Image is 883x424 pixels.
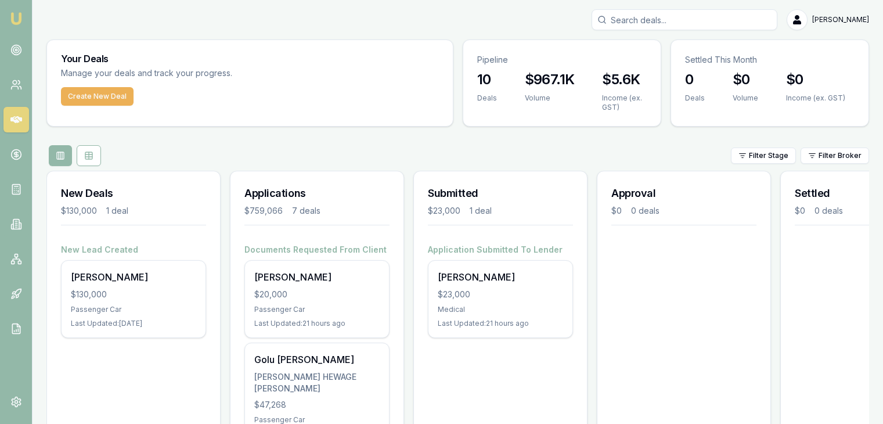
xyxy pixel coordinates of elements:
div: $20,000 [254,289,380,300]
p: Settled This Month [685,54,855,66]
div: Deals [685,94,705,103]
div: $0 [611,205,622,217]
div: 0 deals [814,205,843,217]
h4: New Lead Created [61,244,206,256]
h4: Documents Requested From Client [244,244,390,256]
div: Medical [438,305,563,314]
h3: 0 [685,70,705,89]
span: [PERSON_NAME] [812,15,869,24]
div: Income (ex. GST) [786,94,845,103]
div: Volume [733,94,758,103]
div: Last Updated: 21 hours ago [254,319,380,328]
button: Filter Broker [801,148,869,164]
h3: Submitted [428,185,573,202]
div: $47,268 [254,399,380,411]
div: [PERSON_NAME] [254,270,380,284]
p: Manage your deals and track your progress. [61,67,358,80]
button: Create New Deal [61,87,134,106]
span: Filter Broker [819,151,862,160]
div: $0 [795,205,805,217]
div: [PERSON_NAME] [438,270,563,284]
div: $130,000 [61,205,97,217]
span: Filter Stage [749,151,788,160]
h3: Your Deals [61,54,439,63]
h3: $967.1K [525,70,575,89]
div: Passenger Car [254,305,380,314]
div: Last Updated: [DATE] [71,319,196,328]
div: [PERSON_NAME] [71,270,196,284]
h3: $0 [733,70,758,89]
div: Deals [477,94,497,103]
div: 7 deals [292,205,320,217]
h3: New Deals [61,185,206,202]
h3: $5.6K [602,70,646,89]
h3: $0 [786,70,845,89]
div: Income (ex. GST) [602,94,646,112]
div: [PERSON_NAME] HEWAGE [PERSON_NAME] [254,371,380,394]
div: 1 deal [470,205,492,217]
div: 0 deals [631,205,659,217]
img: emu-icon-u.png [9,12,23,26]
p: Pipeline [477,54,647,66]
h4: Application Submitted To Lender [428,244,573,256]
div: Volume [525,94,575,103]
div: Passenger Car [71,305,196,314]
div: $23,000 [428,205,460,217]
input: Search deals [592,9,777,30]
h3: Applications [244,185,390,202]
div: $759,066 [244,205,283,217]
div: Golu [PERSON_NAME] [254,353,380,366]
div: Last Updated: 21 hours ago [438,319,563,328]
h3: Approval [611,185,756,202]
div: 1 deal [106,205,128,217]
div: $130,000 [71,289,196,300]
h3: 10 [477,70,497,89]
div: $23,000 [438,289,563,300]
button: Filter Stage [731,148,796,164]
